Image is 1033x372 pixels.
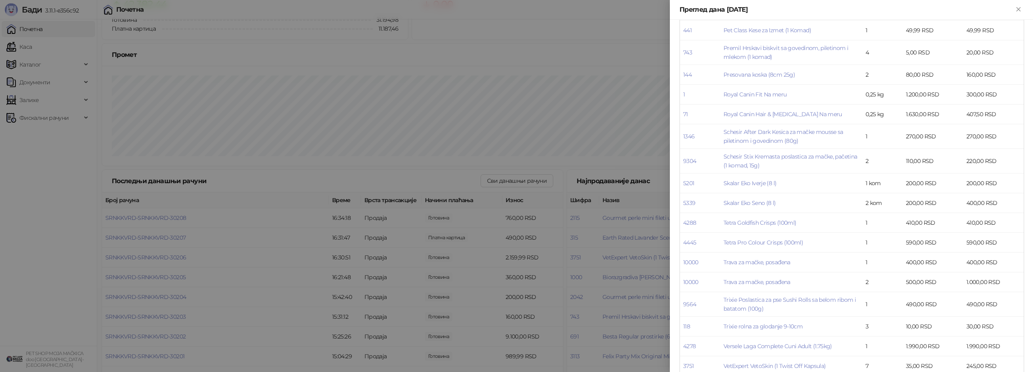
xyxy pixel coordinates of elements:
td: 220,00 RSD [963,149,1024,173]
td: 1.000,00 RSD [963,272,1024,292]
td: 10,00 RSD [903,317,963,336]
td: 5,00 RSD [903,40,963,65]
td: 1 [862,124,903,149]
a: 9304 [683,157,696,165]
td: 270,00 RSD [963,124,1024,149]
a: Presovana koska (8cm 25g) [724,71,795,78]
a: Trixie rolna za glodanje 9-10cm [724,323,803,330]
td: 49,99 RSD [963,21,1024,40]
td: 0,25 kg [862,104,903,124]
td: 0,25 kg [862,85,903,104]
button: Close [1014,5,1023,15]
td: 270,00 RSD [903,124,963,149]
td: 490,00 RSD [903,292,963,317]
td: 200,00 RSD [963,173,1024,193]
td: 590,00 RSD [963,233,1024,253]
a: 743 [683,49,692,56]
td: 160,00 RSD [963,65,1024,85]
a: Trava za mačke, posađena [724,259,790,266]
td: 3 [862,317,903,336]
a: 4278 [683,343,696,350]
a: 5339 [683,199,695,207]
td: 20,00 RSD [963,40,1024,65]
a: Versele Laga Complete Cuni Adult (1.75kg) [724,343,832,350]
a: VetExpert VetoSkin (1 Twist Off Kapsula) [724,362,826,370]
a: Schesir After Dark Kesica za mačke mousse sa piletinom i govedinom (80g) [724,128,843,144]
td: 400,00 RSD [963,253,1024,272]
td: 1.990,00 RSD [903,336,963,356]
td: 410,00 RSD [903,213,963,233]
td: 1 [862,233,903,253]
a: Pet Class Kese za Izmet (1 Komad) [724,27,811,34]
td: 400,00 RSD [903,253,963,272]
a: Trixie Poslastica za pse Sushi Rolls sa belom ribom i batatom (100g) [724,296,856,312]
td: 80,00 RSD [903,65,963,85]
td: 400,00 RSD [963,193,1024,213]
a: 71 [683,111,688,118]
a: 10000 [683,278,698,286]
td: 200,00 RSD [903,193,963,213]
a: Trava za mačke, posađena [724,278,790,286]
a: 4445 [683,239,696,246]
td: 1 [862,21,903,40]
td: 590,00 RSD [903,233,963,253]
a: Skalar Eko Seno (8 l) [724,199,776,207]
td: 1 kom [862,173,903,193]
td: 407,50 RSD [963,104,1024,124]
td: 110,00 RSD [903,149,963,173]
td: 1 [862,253,903,272]
a: 441 [683,27,692,34]
td: 1.200,00 RSD [903,85,963,104]
td: 410,00 RSD [963,213,1024,233]
td: 1.990,00 RSD [963,336,1024,356]
td: 49,99 RSD [903,21,963,40]
a: 1 [683,91,685,98]
td: 500,00 RSD [903,272,963,292]
td: 1 [862,292,903,317]
a: 5201 [683,180,694,187]
a: 10000 [683,259,698,266]
a: 118 [683,323,690,330]
td: 200,00 RSD [903,173,963,193]
td: 4 [862,40,903,65]
a: Royal Canin Hair & [MEDICAL_DATA] Na meru [724,111,842,118]
td: 300,00 RSD [963,85,1024,104]
td: 1 [862,336,903,356]
td: 2 kom [862,193,903,213]
a: Premil Hrskavi biskvit sa govedinom, piletinom i mlekom (1 komad) [724,44,848,61]
a: Royal Canin Fit Na meru [724,91,786,98]
a: Tetra Pro Colour Crisps (100ml) [724,239,803,246]
a: 144 [683,71,692,78]
a: 1346 [683,133,694,140]
td: 490,00 RSD [963,292,1024,317]
a: 3751 [683,362,694,370]
a: Skalar Eko Iverje (8 l) [724,180,776,187]
a: 9564 [683,301,696,308]
td: 2 [862,65,903,85]
a: Tetra Goldfish Crisps (100ml) [724,219,796,226]
div: Преглед дана [DATE] [680,5,1014,15]
a: Schesir Stix Kremasta poslastica za mačke, pačetina (1 komad, 15g) [724,153,857,169]
td: 1 [862,213,903,233]
td: 1.630,00 RSD [903,104,963,124]
td: 2 [862,272,903,292]
td: 30,00 RSD [963,317,1024,336]
a: 4288 [683,219,696,226]
td: 2 [862,149,903,173]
